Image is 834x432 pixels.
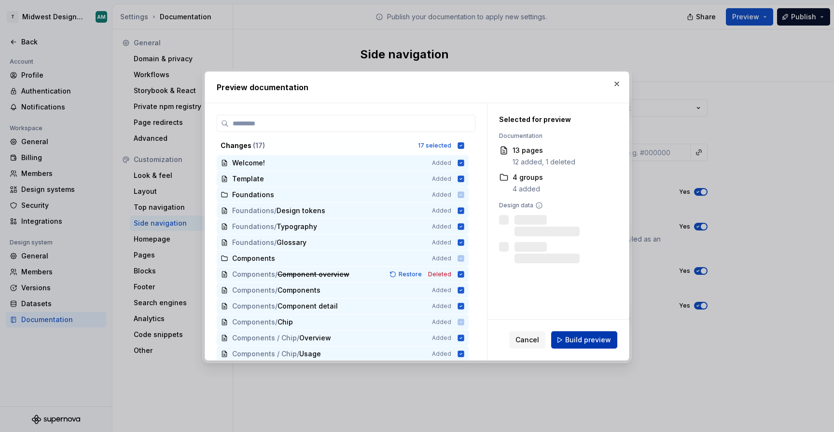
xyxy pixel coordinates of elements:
span: Components [232,285,275,295]
span: Build preview [565,335,611,345]
span: Typography [277,222,317,231]
span: Glossary [277,238,306,247]
div: 4 groups [513,173,543,182]
div: Design data [499,202,606,209]
span: Components / Chip [232,349,297,359]
button: Restore [387,270,426,279]
div: Changes [221,141,412,150]
span: Cancel [515,335,539,345]
button: Build preview [551,331,617,349]
span: / [274,206,277,216]
span: Added [432,334,451,342]
span: Components [232,301,275,311]
span: / [297,333,299,343]
span: Usage [299,349,321,359]
span: Deleted [428,270,451,278]
span: Overview [299,333,331,343]
span: / [275,285,278,295]
span: Foundations [232,222,274,231]
span: Design tokens [277,206,325,216]
span: / [274,238,277,247]
span: Added [432,223,451,230]
span: ( 17 ) [253,141,265,149]
span: Added [432,207,451,215]
button: Cancel [509,331,545,349]
span: Added [432,302,451,310]
span: Components / Chip [232,333,297,343]
div: 12 added, 1 deleted [513,157,575,167]
span: Component overview [278,270,349,279]
span: Added [432,239,451,246]
span: Added [432,159,451,167]
span: Added [432,175,451,183]
div: 4 added [513,184,543,194]
span: Components [232,270,275,279]
span: Welcome! [232,158,265,168]
span: Added [432,350,451,358]
span: Template [232,174,264,184]
div: Selected for preview [499,115,606,124]
span: / [275,301,278,311]
span: / [297,349,299,359]
span: Restore [399,270,422,278]
div: Documentation [499,132,606,140]
span: / [275,270,278,279]
span: Foundations [232,206,274,216]
div: 17 selected [418,142,451,149]
span: Components [278,285,320,295]
div: 13 pages [513,146,575,155]
h2: Preview documentation [217,81,617,93]
span: Foundations [232,238,274,247]
span: / [274,222,277,231]
span: Component detail [278,301,338,311]
span: Added [432,286,451,294]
